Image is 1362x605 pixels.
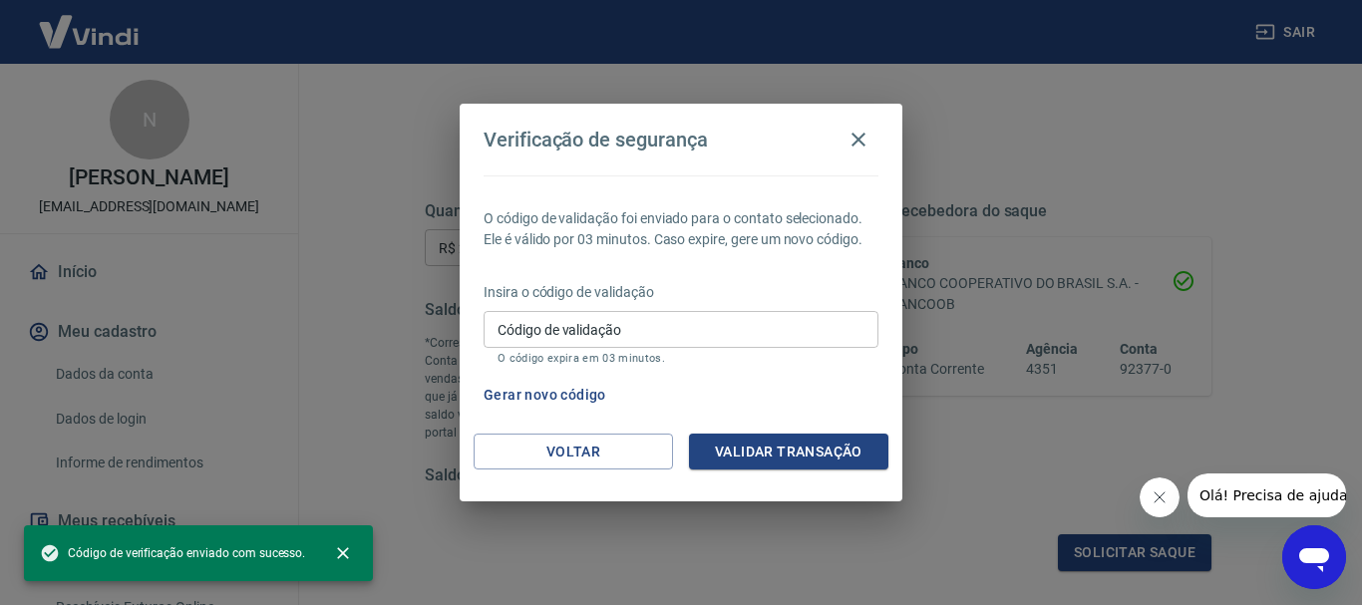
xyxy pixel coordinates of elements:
button: Gerar novo código [476,377,614,414]
button: Voltar [474,434,673,470]
p: O código de validação foi enviado para o contato selecionado. Ele é válido por 03 minutos. Caso e... [484,208,878,250]
h4: Verificação de segurança [484,128,708,151]
iframe: Fechar mensagem [1140,477,1180,517]
iframe: Mensagem da empresa [1188,473,1346,517]
span: Olá! Precisa de ajuda? [12,14,168,30]
p: Insira o código de validação [484,282,878,303]
iframe: Botão para abrir a janela de mensagens [1282,525,1346,589]
button: close [321,531,365,575]
p: O código expira em 03 minutos. [498,352,864,365]
span: Código de verificação enviado com sucesso. [40,543,305,563]
button: Validar transação [689,434,888,470]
